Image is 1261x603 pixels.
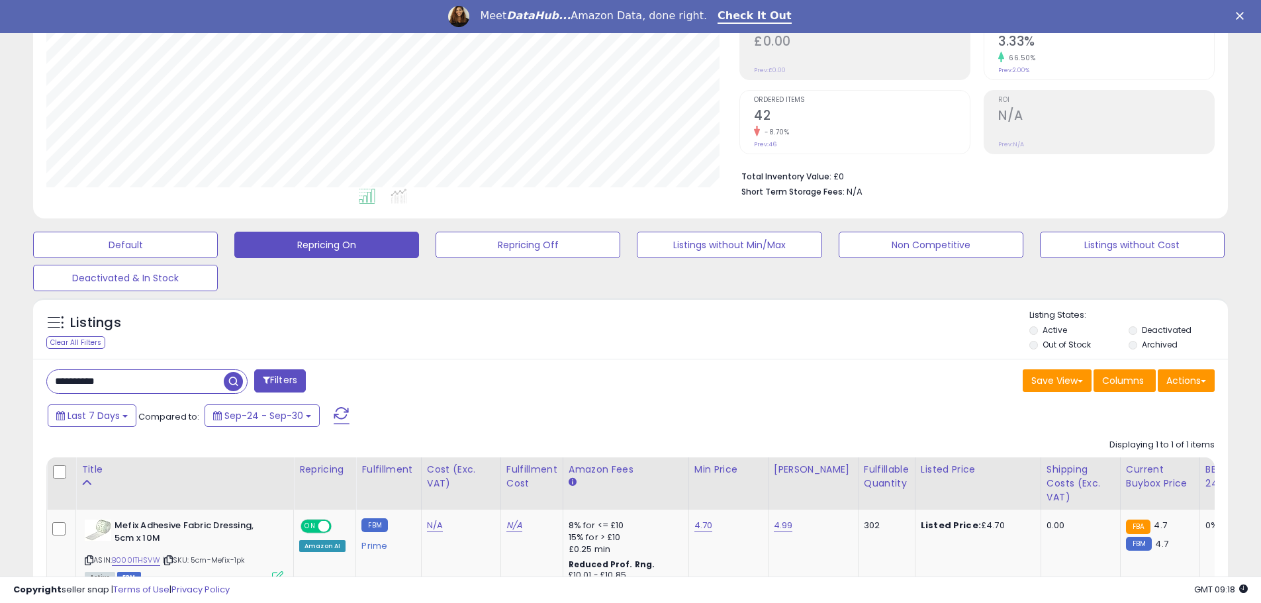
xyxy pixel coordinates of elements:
[1043,324,1067,336] label: Active
[998,66,1029,74] small: Prev: 2.00%
[998,34,1214,52] h2: 3.33%
[754,97,970,104] span: Ordered Items
[361,518,387,532] small: FBM
[436,232,620,258] button: Repricing Off
[754,108,970,126] h2: 42
[361,463,415,477] div: Fulfillment
[1236,12,1249,20] div: Close
[864,463,910,490] div: Fulfillable Quantity
[718,9,792,24] a: Check It Out
[637,232,821,258] button: Listings without Min/Max
[33,265,218,291] button: Deactivated & In Stock
[1102,374,1144,387] span: Columns
[839,232,1023,258] button: Non Competitive
[569,477,577,488] small: Amazon Fees.
[1205,520,1249,532] div: 0%
[1142,339,1178,350] label: Archived
[1094,369,1156,392] button: Columns
[694,519,713,532] a: 4.70
[254,369,306,393] button: Filters
[1023,369,1092,392] button: Save View
[68,409,120,422] span: Last 7 Days
[427,519,443,532] a: N/A
[115,520,275,547] b: Mefix Adhesive Fabric Dressing, 5cm x 10M
[754,140,776,148] small: Prev: 46
[921,519,981,532] b: Listed Price:
[741,171,831,182] b: Total Inventory Value:
[998,140,1024,148] small: Prev: N/A
[569,559,655,570] b: Reduced Prof. Rng.
[741,186,845,197] b: Short Term Storage Fees:
[694,463,763,477] div: Min Price
[754,34,970,52] h2: £0.00
[774,519,793,532] a: 4.99
[448,6,469,27] img: Profile image for Georgie
[1043,339,1091,350] label: Out of Stock
[1047,520,1110,532] div: 0.00
[1004,53,1035,63] small: 66.50%
[506,9,571,22] i: DataHub...
[13,584,230,596] div: seller snap | |
[299,463,350,477] div: Repricing
[1155,537,1168,550] span: 4.7
[1126,520,1150,534] small: FBA
[33,232,218,258] button: Default
[302,521,318,532] span: ON
[864,520,905,532] div: 302
[13,583,62,596] strong: Copyright
[1029,309,1228,322] p: Listing States:
[85,520,111,541] img: 41hy1QmfvcL._SL40_.jpg
[741,167,1205,183] li: £0
[569,463,683,477] div: Amazon Fees
[361,535,410,551] div: Prime
[847,185,863,198] span: N/A
[234,232,419,258] button: Repricing On
[1047,463,1115,504] div: Shipping Costs (Exc. VAT)
[1040,232,1225,258] button: Listings without Cost
[138,410,199,423] span: Compared to:
[480,9,707,23] div: Meet Amazon Data, done right.
[330,521,351,532] span: OFF
[569,543,678,555] div: £0.25 min
[774,463,853,477] div: [PERSON_NAME]
[921,520,1031,532] div: £4.70
[754,66,786,74] small: Prev: £0.00
[569,532,678,543] div: 15% for > £10
[921,463,1035,477] div: Listed Price
[506,463,557,490] div: Fulfillment Cost
[46,336,105,349] div: Clear All Filters
[81,463,288,477] div: Title
[299,540,346,552] div: Amazon AI
[162,555,245,565] span: | SKU: 5cm-Mefix-1pk
[1158,369,1215,392] button: Actions
[760,127,789,137] small: -8.70%
[85,520,283,581] div: ASIN:
[48,404,136,427] button: Last 7 Days
[1142,324,1191,336] label: Deactivated
[998,108,1214,126] h2: N/A
[112,555,160,566] a: B000ITHSVW
[70,314,121,332] h5: Listings
[171,583,230,596] a: Privacy Policy
[205,404,320,427] button: Sep-24 - Sep-30
[1126,537,1152,551] small: FBM
[998,97,1214,104] span: ROI
[506,519,522,532] a: N/A
[569,520,678,532] div: 8% for <= £10
[1194,583,1248,596] span: 2025-10-8 09:18 GMT
[1126,463,1194,490] div: Current Buybox Price
[427,463,495,490] div: Cost (Exc. VAT)
[113,583,169,596] a: Terms of Use
[1205,463,1254,490] div: BB Share 24h.
[1154,519,1166,532] span: 4.7
[224,409,303,422] span: Sep-24 - Sep-30
[1109,439,1215,451] div: Displaying 1 to 1 of 1 items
